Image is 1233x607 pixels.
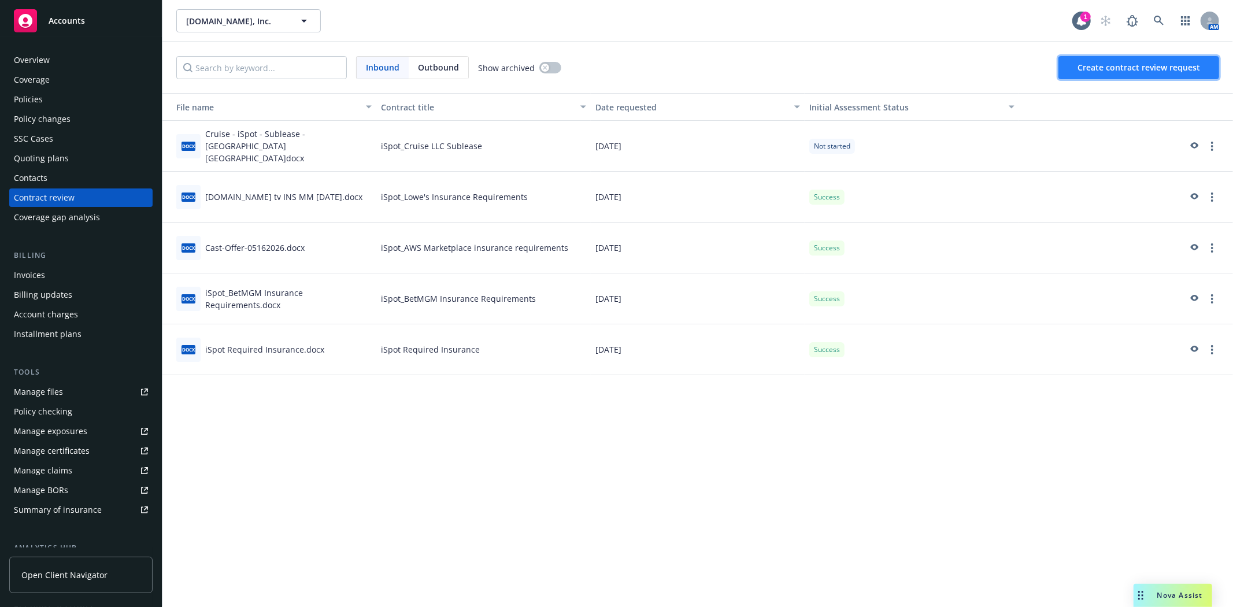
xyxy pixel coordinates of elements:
div: Tools [9,367,153,378]
div: 1 [1080,12,1091,22]
a: Account charges [9,305,153,324]
button: Contract title [376,93,590,121]
div: Account charges [14,305,78,324]
a: Switch app [1174,9,1197,32]
a: more [1205,292,1219,306]
div: Coverage [14,71,50,89]
span: Success [814,192,840,202]
a: preview [1187,241,1201,255]
div: Toggle SortBy [167,101,359,113]
div: Policy changes [14,110,71,128]
a: more [1205,139,1219,153]
div: Manage claims [14,461,72,480]
div: Summary of insurance [14,501,102,519]
div: [DATE] [591,172,805,223]
a: Invoices [9,266,153,284]
a: Search [1147,9,1171,32]
a: preview [1187,343,1201,357]
span: Success [814,345,840,355]
div: Billing [9,250,153,261]
div: Drag to move [1134,584,1148,607]
a: Contacts [9,169,153,187]
div: Date requested [595,101,787,113]
span: Not started [814,141,850,151]
div: Manage BORs [14,481,68,499]
a: Manage exposures [9,422,153,441]
div: Billing updates [14,286,72,304]
div: iSpot_BetMGM Insurance Requirements.docx [205,287,372,311]
a: Coverage gap analysis [9,208,153,227]
div: Manage exposures [14,422,87,441]
div: [DATE] [591,121,805,172]
div: iSpot_Cruise LLC Sublease [376,121,590,172]
a: Overview [9,51,153,69]
a: Manage BORs [9,481,153,499]
a: Report a Bug [1121,9,1144,32]
div: iSpot_BetMGM Insurance Requirements [376,273,590,324]
div: Quoting plans [14,149,69,168]
span: Initial Assessment Status [809,102,909,113]
span: Inbound [357,57,409,79]
span: Accounts [49,16,85,25]
span: Outbound [409,57,468,79]
div: Manage certificates [14,442,90,460]
span: Create contract review request [1078,62,1200,73]
a: Start snowing [1094,9,1117,32]
button: Date requested [591,93,805,121]
div: [DATE] [591,324,805,375]
div: Policies [14,90,43,109]
div: Installment plans [14,325,82,343]
div: Manage files [14,383,63,401]
a: Billing updates [9,286,153,304]
a: Summary of insurance [9,501,153,519]
span: Success [814,243,840,253]
a: more [1205,241,1219,255]
a: Installment plans [9,325,153,343]
div: iSpot Required Insurance.docx [205,343,324,356]
div: iSpot_AWS Marketplace insurance requirements [376,223,590,273]
a: preview [1187,139,1201,153]
div: Overview [14,51,50,69]
div: Analytics hub [9,542,153,554]
div: SSC Cases [14,129,53,148]
span: Outbound [418,61,459,73]
div: Policy checking [14,402,72,421]
div: Contract review [14,188,75,207]
a: Manage certificates [9,442,153,460]
div: iSpot Required Insurance [376,324,590,375]
div: Cruise - iSpot - Sublease - [GEOGRAPHIC_DATA] [GEOGRAPHIC_DATA]docx [205,128,372,164]
a: Coverage [9,71,153,89]
span: docx [182,345,195,354]
span: docx [182,294,195,303]
input: Search by keyword... [176,56,347,79]
button: [DOMAIN_NAME], Inc. [176,9,321,32]
a: Manage files [9,383,153,401]
div: Toggle SortBy [809,101,1001,113]
span: [DOMAIN_NAME], Inc. [186,15,286,27]
span: Show archived [478,62,535,74]
a: Policy checking [9,402,153,421]
div: iSpot_Lowe's Insurance Requirements [376,172,590,223]
a: preview [1187,190,1201,204]
a: Quoting plans [9,149,153,168]
span: docx [182,193,195,201]
div: Cast-Offer-05162026.docx [205,242,305,254]
span: Open Client Navigator [21,569,108,581]
a: Manage claims [9,461,153,480]
a: Policy changes [9,110,153,128]
div: [DATE] [591,273,805,324]
a: Policies [9,90,153,109]
div: Contacts [14,169,47,187]
a: Accounts [9,5,153,37]
a: more [1205,190,1219,204]
span: Inbound [366,61,399,73]
div: File name [167,101,359,113]
div: [DATE] [591,223,805,273]
div: Invoices [14,266,45,284]
a: preview [1187,292,1201,306]
div: Contract title [381,101,573,113]
button: Create contract review request [1058,56,1219,79]
span: docx [182,243,195,252]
